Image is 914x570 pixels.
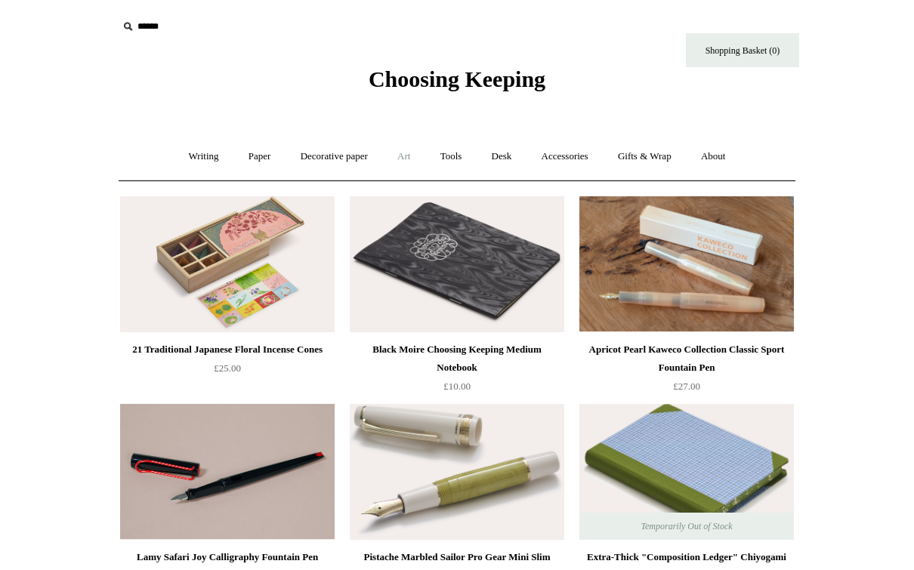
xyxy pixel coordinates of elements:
[579,196,794,332] a: Apricot Pearl Kaweco Collection Classic Sport Fountain Pen Apricot Pearl Kaweco Collection Classi...
[583,340,790,377] div: Apricot Pearl Kaweco Collection Classic Sport Fountain Pen
[235,137,285,177] a: Paper
[673,381,700,392] span: £27.00
[354,340,560,377] div: Black Moire Choosing Keeping Medium Notebook
[350,196,564,332] img: Black Moire Choosing Keeping Medium Notebook
[120,404,335,540] a: Lamy Safari Joy Calligraphy Fountain Pen Lamy Safari Joy Calligraphy Fountain Pen
[443,381,471,392] span: £10.00
[687,137,740,177] a: About
[579,404,794,540] img: Extra-Thick "Composition Ledger" Chiyogami Notebook, Blue Plaid
[350,196,564,332] a: Black Moire Choosing Keeping Medium Notebook Black Moire Choosing Keeping Medium Notebook
[579,340,794,402] a: Apricot Pearl Kaweco Collection Classic Sport Fountain Pen £27.00
[175,137,233,177] a: Writing
[350,340,564,402] a: Black Moire Choosing Keeping Medium Notebook £10.00
[579,404,794,540] a: Extra-Thick "Composition Ledger" Chiyogami Notebook, Blue Plaid Extra-Thick "Composition Ledger" ...
[528,137,602,177] a: Accessories
[120,340,335,402] a: 21 Traditional Japanese Floral Incense Cones £25.00
[124,548,331,566] div: Lamy Safari Joy Calligraphy Fountain Pen
[369,66,545,91] span: Choosing Keeping
[427,137,476,177] a: Tools
[120,196,335,332] img: 21 Traditional Japanese Floral Incense Cones
[478,137,526,177] a: Desk
[120,404,335,540] img: Lamy Safari Joy Calligraphy Fountain Pen
[369,79,545,89] a: Choosing Keeping
[579,196,794,332] img: Apricot Pearl Kaweco Collection Classic Sport Fountain Pen
[625,513,747,540] span: Temporarily Out of Stock
[124,340,331,359] div: 21 Traditional Japanese Floral Incense Cones
[120,196,335,332] a: 21 Traditional Japanese Floral Incense Cones 21 Traditional Japanese Floral Incense Cones
[384,137,424,177] a: Art
[214,362,241,374] span: £25.00
[350,404,564,540] a: Pistache Marbled Sailor Pro Gear Mini Slim Fountain Pen Pistache Marbled Sailor Pro Gear Mini Sli...
[686,33,799,67] a: Shopping Basket (0)
[604,137,685,177] a: Gifts & Wrap
[350,404,564,540] img: Pistache Marbled Sailor Pro Gear Mini Slim Fountain Pen
[287,137,381,177] a: Decorative paper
